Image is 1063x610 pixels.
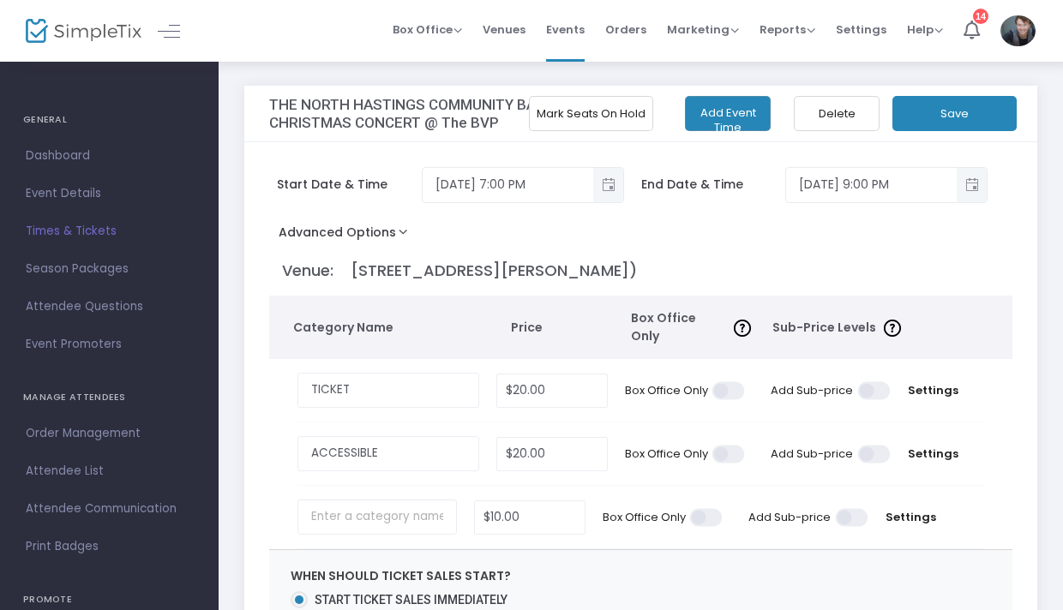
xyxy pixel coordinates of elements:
span: Settings [908,446,958,463]
span: Print Badges [26,535,193,558]
input: Enter a category name [297,373,478,408]
span: Event Details [26,182,193,205]
span: Reports [760,21,815,38]
img: question-mark [734,320,751,337]
span: Box Office Only [631,309,726,345]
span: Start Date & Time [277,176,422,194]
span: Dashboard [26,145,193,167]
input: Price [497,374,607,407]
span: Settings [836,8,886,51]
input: Select date & time [786,170,957,199]
button: Toggle popup [957,168,987,202]
span: Box Office [393,21,462,38]
span: Help [907,21,943,38]
span: End Date & Time [641,176,786,194]
span: Settings [886,509,936,526]
button: Delete [794,96,880,131]
span: Attendee Communication [26,498,193,520]
span: Event Promoters [26,333,193,356]
span: Attendee Questions [26,296,193,318]
input: Price [475,501,585,534]
span: Season Packages [26,258,193,280]
label: When should ticket sales start? [291,567,511,585]
button: Mark Seats On Hold [529,96,653,131]
div: 14 [973,9,988,24]
button: Add Event Time [685,96,771,131]
h4: GENERAL [23,103,195,137]
p: Venue: [STREET_ADDRESS][PERSON_NAME]) [282,259,1005,282]
h4: MANAGE ATTENDEES [23,380,195,415]
input: Price [497,438,607,470]
span: Orders [605,8,646,51]
button: Toggle popup [593,168,623,202]
span: Start ticket sales immediately [315,593,507,607]
button: Save [892,96,1017,131]
span: Times & Tickets [26,220,193,242]
span: Sub-Price Levels [772,319,876,337]
h3: THE NORTH HASTINGS COMMUNITY BAND CHRISTMAS CONCERT @ The BVP [269,96,610,131]
input: Select date & time [423,170,593,199]
span: Attendee List [26,460,193,482]
img: question-mark [884,320,901,337]
span: Price [511,319,614,337]
span: Venues [483,8,525,51]
input: Enter a category name [297,499,456,535]
span: Category Name [293,319,479,337]
span: Settings [908,382,958,399]
span: Marketing [667,21,739,38]
span: Events [546,8,585,51]
button: Advanced Options [269,220,424,251]
span: Order Management [26,422,193,445]
input: Enter a category name [297,436,478,471]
